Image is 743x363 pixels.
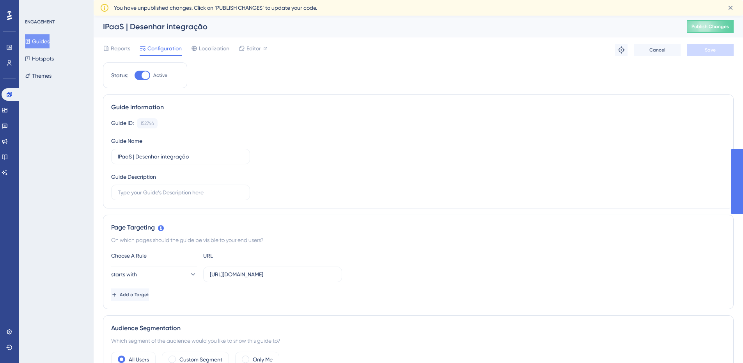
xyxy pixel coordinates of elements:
button: Hotspots [25,52,54,66]
div: Guide ID: [111,118,134,128]
div: Audience Segmentation [111,324,725,333]
input: Type your Guide’s Description here [118,188,243,197]
button: Cancel [634,44,681,56]
button: Save [687,44,734,56]
button: Themes [25,69,51,83]
div: Guide Description [111,172,156,181]
div: Choose A Rule [111,251,197,260]
span: starts with [111,270,137,279]
span: Publish Changes [692,23,729,30]
span: You have unpublished changes. Click on ‘PUBLISH CHANGES’ to update your code. [114,3,317,12]
div: On which pages should the guide be visible to your end users? [111,235,725,245]
div: IPaaS | Desenhar integração [103,21,667,32]
div: ENGAGEMENT [25,19,55,25]
div: Guide Name [111,136,142,146]
button: starts with [111,267,197,282]
span: Add a Target [120,292,149,298]
span: Configuration [147,44,182,53]
input: Type your Guide’s Name here [118,152,243,161]
span: Save [705,47,716,53]
button: Guides [25,34,50,48]
div: Status: [111,71,128,80]
div: URL [203,251,289,260]
div: Page Targeting [111,223,725,232]
div: Which segment of the audience would you like to show this guide to? [111,336,725,345]
div: 152744 [140,120,154,126]
span: Cancel [649,47,665,53]
span: Active [153,72,167,78]
button: Add a Target [111,288,149,301]
span: Reports [111,44,130,53]
span: Localization [199,44,229,53]
span: Editor [246,44,261,53]
input: yourwebsite.com/path [210,270,335,279]
div: Guide Information [111,103,725,112]
button: Publish Changes [687,20,734,33]
iframe: UserGuiding AI Assistant Launcher [710,332,734,356]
